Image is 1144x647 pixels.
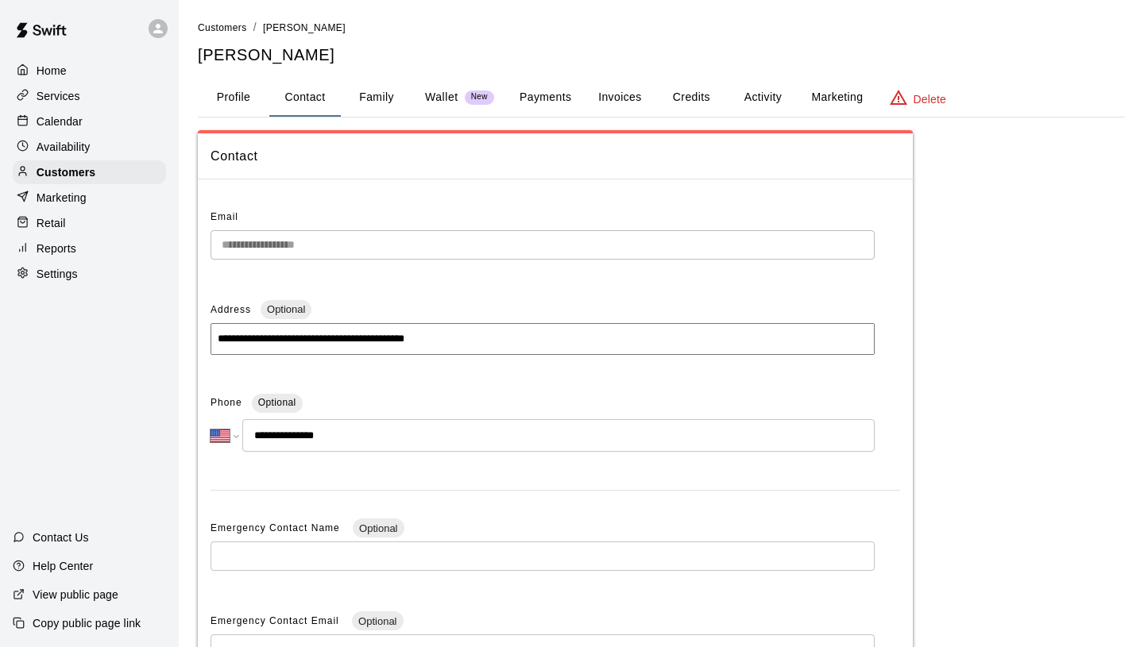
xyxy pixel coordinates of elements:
span: Optional [261,303,311,315]
p: Customers [37,164,95,180]
button: Activity [727,79,798,117]
a: Customers [13,160,166,184]
p: Availability [37,139,91,155]
button: Credits [655,79,727,117]
p: Wallet [425,89,458,106]
span: Optional [258,397,296,408]
span: Emergency Contact Name [211,522,343,533]
span: Optional [353,522,404,534]
p: Retail [37,215,66,231]
button: Payments [507,79,584,117]
p: Copy public page link [33,615,141,631]
button: Family [341,79,412,117]
p: Calendar [37,114,83,129]
p: Help Center [33,558,93,574]
p: Contact Us [33,530,89,545]
p: Reports [37,241,76,256]
a: Calendar [13,110,166,133]
div: basic tabs example [198,79,1125,117]
span: Optional [352,615,403,627]
button: Marketing [798,79,875,117]
p: Home [37,63,67,79]
span: Phone [211,391,242,416]
p: Services [37,88,80,104]
span: [PERSON_NAME] [263,22,346,33]
p: Marketing [37,190,87,206]
a: Home [13,59,166,83]
a: Settings [13,262,166,286]
span: New [465,92,494,102]
p: View public page [33,587,118,603]
button: Contact [269,79,341,117]
a: Marketing [13,186,166,210]
span: Customers [198,22,247,33]
h5: [PERSON_NAME] [198,44,1125,66]
span: Emergency Contact Email [211,615,342,626]
span: Email [211,211,238,222]
nav: breadcrumb [198,19,1125,37]
a: Services [13,84,166,108]
span: Address [211,304,251,315]
button: Invoices [584,79,655,117]
p: Settings [37,266,78,282]
a: Customers [198,21,247,33]
a: Reports [13,237,166,260]
a: Availability [13,135,166,159]
div: The email of an existing customer can only be changed by the customer themselves at https://book.... [211,230,875,260]
p: Delete [914,91,946,107]
span: Contact [211,146,900,167]
button: Profile [198,79,269,117]
a: Retail [13,211,166,235]
li: / [253,19,257,36]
